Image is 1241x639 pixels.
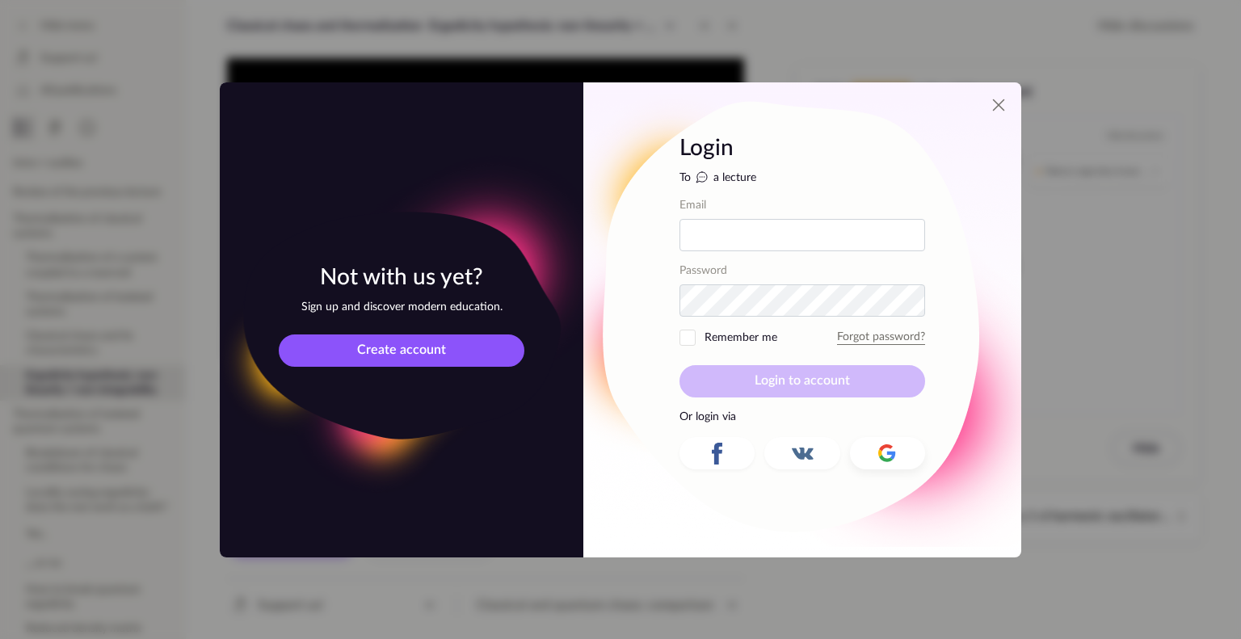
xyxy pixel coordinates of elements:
h2: Not with us yet? [279,260,524,294]
span: Login to account [755,374,850,387]
input: Email [679,219,925,251]
span: Password [679,265,727,276]
span: Remember me [679,330,777,346]
button: Create account [279,334,524,367]
p: Or login via [679,410,925,424]
span: Email [679,200,706,211]
h2: Login [679,131,925,165]
span: a lecture [713,170,756,186]
input: Password [679,284,925,317]
span: To [679,170,691,186]
p: Sign up and discover modern education. [279,299,524,315]
span: Create account [357,343,446,356]
button: Login to account [679,365,925,397]
a: Forgot password? [837,330,925,345]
